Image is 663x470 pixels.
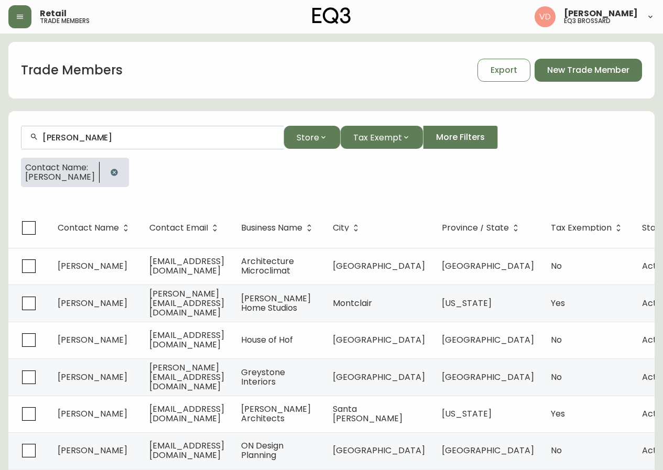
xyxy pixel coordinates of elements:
span: [PERSON_NAME] [58,371,127,383]
span: Greystone Interiors [241,366,285,388]
img: 34cbe8de67806989076631741e6a7c6b [535,6,556,27]
span: [PERSON_NAME][EMAIL_ADDRESS][DOMAIN_NAME] [149,362,224,392]
img: logo [312,7,351,24]
span: [GEOGRAPHIC_DATA] [333,260,425,272]
span: Contact Name [58,223,133,233]
h5: trade members [40,18,90,24]
span: Export [491,64,517,76]
span: [PERSON_NAME] Architects [241,403,311,424]
span: Province / State [442,223,523,233]
span: No [551,444,562,456]
span: [EMAIL_ADDRESS][DOMAIN_NAME] [149,329,224,351]
span: [PERSON_NAME] [58,334,127,346]
span: Tax Exemption [551,223,625,233]
span: Business Name [241,223,316,233]
span: More Filters [436,132,485,143]
span: Montclair [333,297,372,309]
span: Province / State [442,225,509,231]
span: [GEOGRAPHIC_DATA] [333,371,425,383]
span: Business Name [241,225,302,231]
span: No [551,371,562,383]
span: [EMAIL_ADDRESS][DOMAIN_NAME] [149,255,224,277]
span: [GEOGRAPHIC_DATA] [442,371,534,383]
span: House of Hof [241,334,293,346]
span: Tax Exemption [551,225,612,231]
span: Contact Name: [25,163,95,172]
span: Contact Email [149,223,222,233]
span: [GEOGRAPHIC_DATA] [442,444,534,456]
button: Tax Exempt [340,126,423,149]
input: Search [42,133,275,143]
span: ON Design Planning [241,440,284,461]
h5: eq3 brossard [564,18,611,24]
span: Contact Email [149,225,208,231]
span: City [333,225,349,231]
span: Store [297,131,319,144]
span: [GEOGRAPHIC_DATA] [442,260,534,272]
span: [GEOGRAPHIC_DATA] [333,334,425,346]
span: [GEOGRAPHIC_DATA] [333,444,425,456]
span: [EMAIL_ADDRESS][DOMAIN_NAME] [149,403,224,424]
span: Santa [PERSON_NAME] [333,403,403,424]
span: [PERSON_NAME] [58,260,127,272]
span: Retail [40,9,67,18]
h1: Trade Members [21,61,123,79]
span: [US_STATE] [442,297,492,309]
span: Tax Exempt [353,131,402,144]
span: [PERSON_NAME] Home Studios [241,292,311,314]
span: [EMAIL_ADDRESS][DOMAIN_NAME] [149,440,224,461]
span: Architecture Microclimat [241,255,294,277]
span: City [333,223,363,233]
span: [PERSON_NAME] [58,297,127,309]
span: [PERSON_NAME] [25,172,95,182]
span: [PERSON_NAME] [58,408,127,420]
span: [PERSON_NAME] [564,9,638,18]
button: Store [284,126,340,149]
span: [PERSON_NAME] [58,444,127,456]
span: No [551,334,562,346]
span: Yes [551,297,565,309]
span: [GEOGRAPHIC_DATA] [442,334,534,346]
span: No [551,260,562,272]
button: More Filters [423,126,498,149]
span: New Trade Member [547,64,629,76]
span: Yes [551,408,565,420]
span: [PERSON_NAME][EMAIL_ADDRESS][DOMAIN_NAME] [149,288,224,319]
span: [US_STATE] [442,408,492,420]
span: Contact Name [58,225,119,231]
button: New Trade Member [535,59,642,82]
button: Export [477,59,530,82]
